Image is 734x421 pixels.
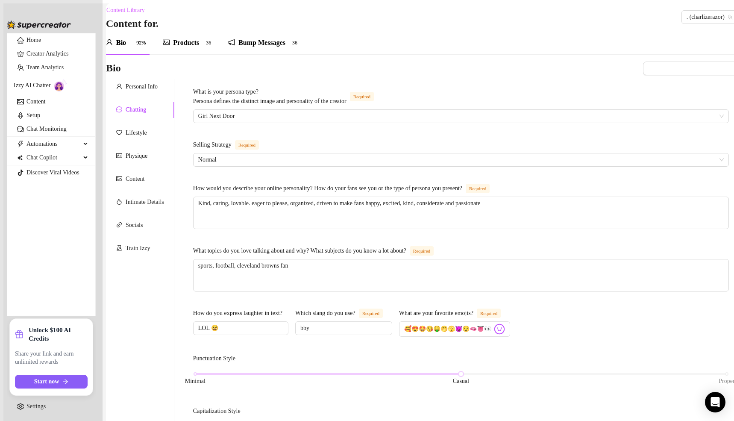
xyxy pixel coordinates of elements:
div: Products [173,38,199,48]
div: Capitalization Style [193,406,241,416]
img: svg%3e [494,324,505,335]
input: What are your favorite emojis? [404,324,492,335]
div: Chatting [126,105,146,115]
div: What topics do you love talking about and why? What subjects do you know a lot about? [193,246,406,256]
h3: Bio [106,62,121,75]
img: AI Chatter [54,79,67,91]
span: Required [359,309,383,318]
span: 6 [208,40,211,46]
span: Automations [26,137,81,151]
label: Which slang do you use? [295,309,392,318]
span: . (charlizerazor) [687,11,732,24]
span: experiment [116,245,122,251]
span: Share your link and earn unlimited rewards [15,350,88,366]
div: Bump Messages [238,38,285,48]
span: Girl Next Door [198,110,724,123]
span: 6 [295,40,297,46]
div: Which slang do you use? [295,309,355,318]
div: Punctuation Style [193,354,235,363]
span: Required [350,92,374,101]
img: logo-BBDzfeDw.svg [7,21,71,29]
a: Team Analytics [26,64,64,71]
span: Chat Copilot [26,151,81,165]
span: user [116,83,122,89]
img: Chat Copilot [17,155,23,161]
span: idcard [116,153,122,159]
span: import [650,65,656,71]
div: Bio [116,38,126,48]
sup: 92% [133,38,149,47]
div: Lifestyle [126,128,147,138]
span: Casual [453,378,469,384]
div: Selling Strategy [193,140,232,150]
a: Creator Analytics [26,47,88,61]
label: Selling Strategy [193,140,268,150]
span: 3 [292,40,295,46]
input: How do you express laughter in text? [198,324,282,333]
span: heart [116,130,122,135]
label: What are your favorite emojis? [399,309,510,318]
button: Content Library [106,3,152,17]
a: Discover Viral Videos [26,169,79,176]
span: Normal [198,153,724,166]
span: Start now [34,378,59,385]
textarea: How would you describe your online personality? How do your fans see you or the type of persona y... [194,197,728,229]
textarea: What topics do you love talking about and why? What subjects do you know a lot about? [194,259,728,291]
span: Content Library [106,7,145,14]
label: How would you describe your online personality? How do your fans see you or the type of persona y... [193,184,499,193]
sup: 36 [289,38,301,47]
div: How do you express laughter in text? [193,309,282,318]
span: Persona defines the distinct image and personality of the creator [193,98,346,104]
div: Socials [126,221,143,230]
span: Izzy AI Chatter [14,81,50,90]
div: Open Intercom Messenger [705,392,725,412]
span: message [116,106,122,112]
span: link [116,222,122,228]
span: Minimal [185,378,206,384]
label: Capitalization Style [193,406,247,416]
span: Import Bio from other creator [659,65,731,72]
a: Chat Monitoring [26,126,67,132]
h3: Content for . [106,17,159,31]
span: Required [466,184,490,193]
span: team [728,15,733,20]
span: user [106,39,113,46]
input: Which slang do you use? [300,324,385,333]
span: What is your persona type? [193,88,346,104]
strong: Unlock $100 AI Credits [29,326,88,343]
span: thunderbolt [17,141,24,147]
span: fire [116,199,122,205]
div: Train Izzy [126,244,150,253]
div: Intimate Details [126,197,164,207]
div: Personal Info [126,82,158,91]
div: Physique [126,151,147,161]
div: What are your favorite emojis? [399,309,473,318]
span: picture [116,176,122,182]
span: arrow-right [62,379,68,385]
sup: 36 [203,38,214,47]
span: Required [410,246,434,256]
button: Start nowarrow-right [15,375,88,389]
label: What topics do you love talking about and why? What subjects do you know a lot about? [193,246,443,256]
span: picture [163,39,170,46]
span: 3 [206,40,208,46]
label: Punctuation Style [193,354,241,363]
span: Required [235,140,259,150]
label: How do you express laughter in text? [193,309,288,318]
a: Setup [26,112,40,118]
span: gift [15,330,23,339]
span: notification [228,39,235,46]
a: Settings [26,403,46,409]
div: Content [126,174,144,184]
a: Home [26,37,41,43]
div: How would you describe your online personality? How do your fans see you or the type of persona y... [193,184,462,193]
span: Required [477,309,501,318]
a: Content [26,98,45,105]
